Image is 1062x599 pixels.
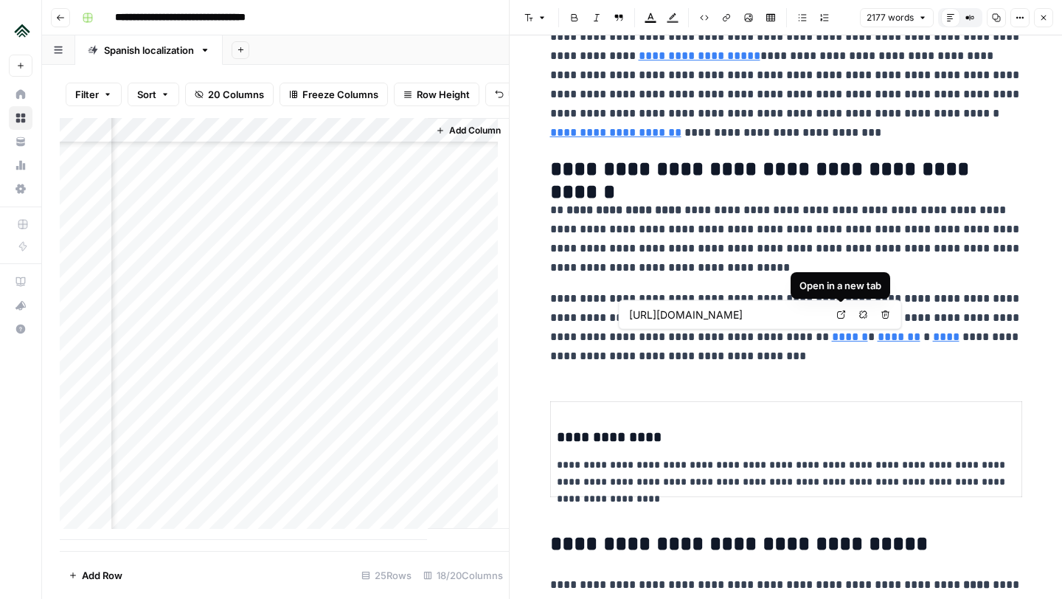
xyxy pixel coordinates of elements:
span: Freeze Columns [302,87,378,102]
div: 18/20 Columns [417,564,509,587]
div: What's new? [10,294,32,316]
div: Dominio: [DOMAIN_NAME] [38,38,165,50]
button: Add Column [430,121,507,140]
button: What's new? [9,294,32,317]
a: Your Data [9,130,32,153]
a: Spanish localization [75,35,223,65]
span: Add Row [82,568,122,583]
div: Dominio [77,87,113,97]
span: Add Column [449,124,501,137]
img: website_grey.svg [24,38,35,50]
div: v 4.0.25 [41,24,72,35]
a: Home [9,83,32,106]
a: AirOps Academy [9,270,32,294]
div: Spanish localization [104,43,194,58]
button: Undo [485,83,543,106]
button: Workspace: Uplisting [9,12,32,49]
img: tab_keywords_by_traffic_grey.svg [157,86,169,97]
button: 20 Columns [185,83,274,106]
img: tab_domain_overview_orange.svg [61,86,73,97]
button: Help + Support [9,317,32,341]
span: 2177 words [867,11,914,24]
span: Sort [137,87,156,102]
button: Sort [128,83,179,106]
img: Uplisting Logo [9,17,35,44]
a: Browse [9,106,32,130]
span: 20 Columns [208,87,264,102]
button: Add Row [60,564,131,587]
button: Freeze Columns [280,83,388,106]
button: Row Height [394,83,479,106]
span: Filter [75,87,99,102]
div: Palabras clave [173,87,235,97]
a: Settings [9,177,32,201]
img: logo_orange.svg [24,24,35,35]
button: 2177 words [860,8,934,27]
button: Filter [66,83,122,106]
a: Usage [9,153,32,177]
div: Open in a new tab [799,278,881,293]
div: 25 Rows [355,564,417,587]
span: Row Height [417,87,470,102]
